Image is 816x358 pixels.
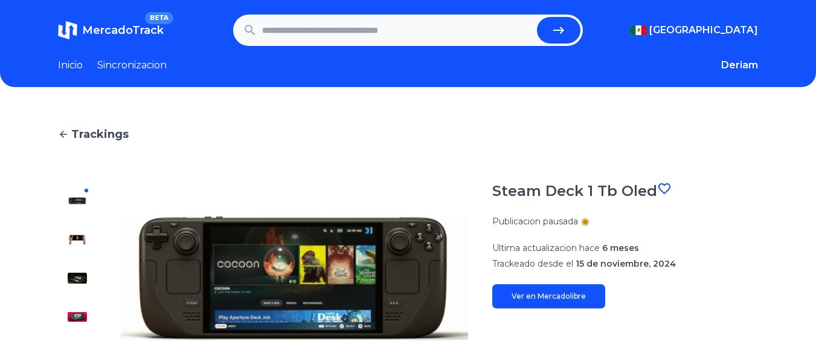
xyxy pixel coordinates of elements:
button: Deriam [721,58,758,73]
span: Trackings [71,126,129,143]
a: Trackings [58,126,758,143]
span: Ultima actualizacion hace [492,242,600,253]
h1: Steam Deck 1 Tb Oled [492,181,657,201]
a: Ver en Mercadolibre [492,284,605,308]
span: BETA [145,12,173,24]
span: 6 meses [602,242,639,253]
button: [GEOGRAPHIC_DATA] [630,23,758,37]
a: Inicio [58,58,83,73]
span: 15 de noviembre, 2024 [576,258,676,269]
img: Mexico [630,25,647,35]
img: MercadoTrack [58,21,77,40]
p: Publicacion pausada [492,215,578,227]
span: [GEOGRAPHIC_DATA] [649,23,758,37]
a: Sincronizacion [97,58,167,73]
img: Steam Deck 1 Tb Oled [68,268,87,288]
img: Steam Deck 1 Tb Oled [68,307,87,327]
span: MercadoTrack [82,24,164,37]
img: Steam Deck 1 Tb Oled [68,230,87,249]
img: Steam Deck 1 Tb Oled [68,191,87,210]
span: Trackeado desde el [492,258,573,269]
a: MercadoTrackBETA [58,21,164,40]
